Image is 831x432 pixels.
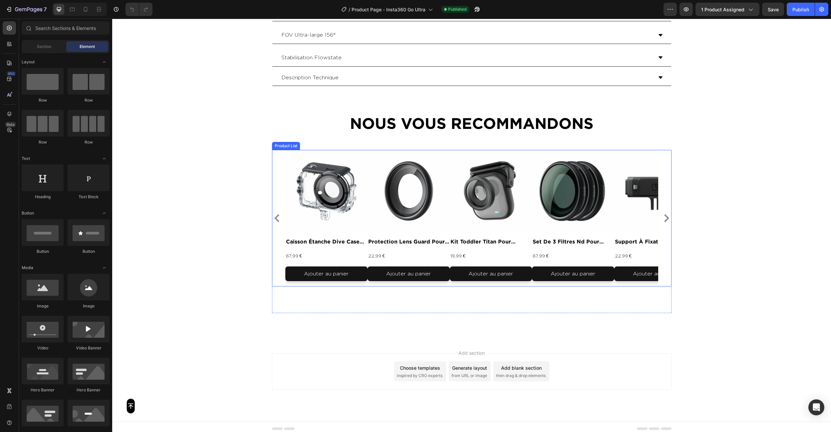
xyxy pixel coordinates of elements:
[285,354,330,360] span: inspired by CRO experts
[339,354,375,360] span: from URL or image
[521,250,565,260] div: Ajouter au panier
[3,3,50,16] button: 7
[502,131,584,214] a: Support à fixation rapide pour Insta360 Go Ultra
[420,131,502,214] a: Set de 3 filtres ND pour Insta360 Go Ultra (ND8, ND16, ND32)
[68,303,110,309] div: Image
[68,139,110,145] div: Row
[169,54,226,64] p: description technique
[68,194,110,200] div: Text Block
[389,346,429,353] div: Add blank section
[22,248,64,254] div: Button
[80,44,95,50] span: Element
[274,250,319,260] div: Ajouter au panier
[22,194,64,200] div: Heading
[112,19,831,432] iframe: Design area
[68,248,110,254] div: Button
[99,57,110,67] span: Toggle open
[173,131,255,214] a: Caisson étanche Dive Case pour Insta360 Go Ultra
[99,153,110,164] span: Toggle open
[288,346,328,353] div: Choose templates
[550,196,558,204] button: Carousel Next Arrow
[6,71,16,76] div: 450
[420,233,437,241] div: 67,99 €
[22,303,64,309] div: Image
[349,6,350,13] span: /
[502,233,520,241] div: 22,99 €
[255,233,273,241] div: 22,99 €
[22,97,64,103] div: Row
[338,219,420,227] h2: kit toddler titan pour insta360 go ultra
[255,248,338,263] button: Ajouter au panier
[438,250,483,260] div: Ajouter au panier
[173,219,255,227] h2: caisson étanche dive case pour insta360 go ultra
[22,345,64,351] div: Video
[420,248,502,263] button: Ajouter au panier
[338,131,420,214] a: Kit Toddler Titan pour Insta360 Go Ultra
[99,262,110,273] span: Toggle open
[502,248,584,263] button: Ajouter au panier
[22,59,35,65] span: Layout
[701,6,744,13] span: 1 product assigned
[255,219,338,227] h2: protection lens guard pour insta360 go ultra
[448,6,466,12] span: Published
[384,354,433,360] span: then drag & drop elements
[22,265,33,271] span: Media
[792,6,809,13] div: Publish
[173,248,255,263] button: Ajouter au panier
[68,97,110,103] div: Row
[44,5,47,13] p: 7
[22,387,64,393] div: Hero Banner
[352,6,425,13] span: Product Page - Insta360 Go Ultra
[22,156,30,162] span: Text
[37,44,51,50] span: Section
[99,208,110,218] span: Toggle open
[22,210,34,216] span: Button
[338,233,354,241] div: 19,99 €
[255,131,338,214] a: Protection Lens Guard pour Insta360 Go Ultra
[338,248,420,263] button: Ajouter au panier
[787,3,815,16] button: Publish
[695,3,759,16] button: 1 product assigned
[169,34,229,44] p: Stabilisation Flowstate
[192,250,236,260] div: Ajouter au panier
[340,346,375,353] div: Generate layout
[768,7,779,12] span: Save
[161,196,169,204] button: Carousel Back Arrow
[126,3,152,16] div: Undo/Redo
[22,139,64,145] div: Row
[160,94,559,115] h2: Nous vous recommandons
[502,219,584,227] h2: support à fixation rapide pour insta360 go ultra
[762,3,784,16] button: Save
[68,387,110,393] div: Hero Banner
[161,124,186,130] div: Product List
[22,21,110,35] input: Search Sections & Elements
[344,331,375,338] span: Add section
[68,345,110,351] div: Video Banner
[173,233,190,241] div: 67,99 €
[5,122,16,127] div: Beta
[808,399,824,415] div: Open Intercom Messenger
[420,219,502,227] h2: set de 3 filtres nd pour insta360 go ultra (nd8, nd16, nd32)
[356,250,401,260] div: Ajouter au panier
